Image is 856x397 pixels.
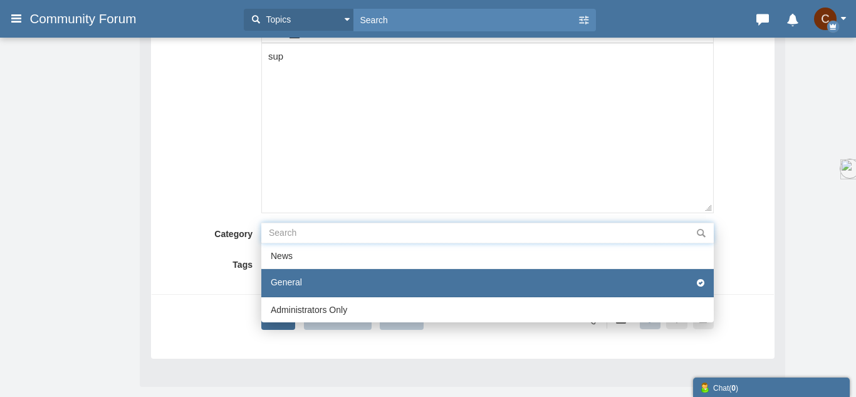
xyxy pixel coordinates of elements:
[261,223,714,243] input: Search
[353,9,577,31] input: Search
[244,9,353,31] button: Topics
[261,269,714,297] li: General
[729,384,738,393] span: ( )
[161,254,261,271] label: Tags
[261,297,714,322] li: Administrators Only
[699,381,843,394] div: Chat
[814,8,837,30] img: yj5VHS206WXj168WOsCh9+DQ8RO9pvfkgV24cdX8EbTSAsvtewIWt8SY6BWwmATFTaaAxS0xJnoFLCZBcZMpYHFLjIleAYtJU...
[263,13,291,26] span: Topics
[261,243,714,269] li: News
[731,384,736,393] strong: 0
[29,8,237,30] a: Community Forum
[6,6,445,21] div: sup
[29,11,145,26] span: Community Forum
[161,223,261,240] label: Category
